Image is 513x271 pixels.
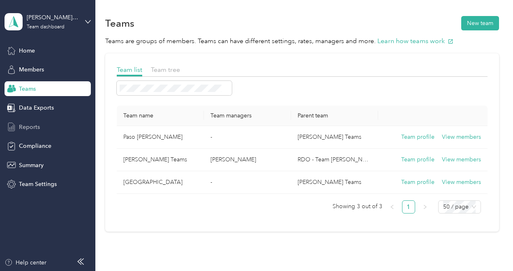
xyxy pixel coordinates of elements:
[19,123,40,131] span: Reports
[204,126,291,149] td: -
[291,149,378,171] td: RDO - Team Kelli
[401,155,434,164] button: Team profile
[333,200,382,213] span: Showing 3 out of 3
[151,66,180,73] span: Team tree
[105,36,499,46] p: Teams are groups of members. Teams can have different settings, rates, managers and more.
[19,161,44,170] span: Summary
[27,25,65,30] div: Team dashboard
[117,106,204,126] th: Team name
[442,155,481,164] button: View members
[401,133,434,142] button: Team profile
[418,200,432,214] li: Next Page
[117,66,142,73] span: Team list
[402,201,415,213] a: 1
[117,149,204,171] td: Shanda Sage's Teams
[291,106,378,126] th: Parent team
[117,126,204,149] td: Paso Robles
[402,200,415,214] li: 1
[210,133,212,140] span: -
[401,178,434,187] button: Team profile
[19,46,35,55] span: Home
[19,103,54,112] span: Data Exports
[210,155,284,164] p: [PERSON_NAME]
[117,171,204,194] td: Central Coast CA
[386,200,399,214] li: Previous Page
[423,204,427,209] span: right
[105,19,134,28] h1: Teams
[418,200,432,214] button: right
[442,178,481,187] button: View members
[377,36,453,46] button: Learn how teams work
[386,200,399,214] button: left
[204,171,291,194] td: -
[19,142,51,150] span: Compliance
[443,201,476,213] span: 50 / page
[204,106,291,126] th: Team managers
[19,85,36,93] span: Teams
[461,16,499,30] button: New team
[5,258,46,267] button: Help center
[27,13,78,22] div: [PERSON_NAME] Teams
[291,171,378,194] td: Shanda Sage's Teams
[390,204,395,209] span: left
[210,179,212,186] span: -
[438,200,481,214] div: Page Size
[291,126,378,149] td: Shanda Sage's Teams
[467,225,513,271] iframe: Everlance-gr Chat Button Frame
[19,65,44,74] span: Members
[19,180,57,188] span: Team Settings
[442,133,481,142] button: View members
